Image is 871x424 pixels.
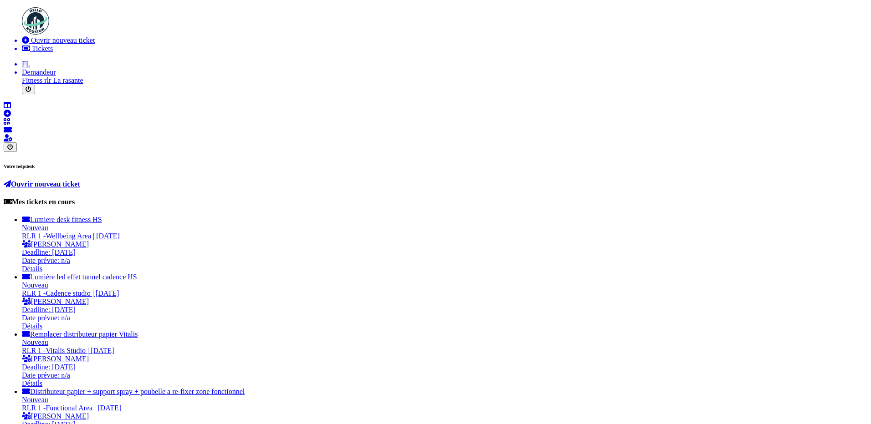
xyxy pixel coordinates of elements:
a: Remplacer distributeur papier Vitalis NouveauRLR 1 -Vitalis Studio | [DATE] [PERSON_NAME]Deadline... [22,330,867,388]
div: Nouveau RLR 1 -Cadence studio | [DATE] [PERSON_NAME] Deadline: [DATE] Date prévue: n/a [22,281,867,322]
a: Lumiere desk fitness HS NouveauRLR 1 -Wellbeing Area | [DATE] [PERSON_NAME]Deadline: [DATE]Date p... [22,216,867,273]
div: Détails [22,379,867,388]
div: Détails [22,265,867,273]
div: Remplacer distributeur papier Vitalis [22,330,867,338]
a: Ouvrir nouveau ticket [4,180,80,188]
div: Lumiere desk fitness HS [22,216,867,224]
div: Nouveau RLR 1 -Wellbeing Area | [DATE] [PERSON_NAME] Deadline: [DATE] Date prévue: n/a [22,224,867,265]
a: Lumière led effet tunnel cadence HS NouveauRLR 1 -Cadence studio | [DATE] [PERSON_NAME]Deadline: ... [22,273,867,330]
div: Détails [22,322,867,330]
span: Ouvrir nouveau ticket [31,36,95,44]
img: Badge_color-CXgf-gQk.svg [22,7,49,35]
a: FL DemandeurFitness rlr La rasante [22,60,867,85]
h4: Mes tickets en cours [4,198,867,206]
div: Lumière led effet tunnel cadence HS [22,273,867,281]
h6: Votre helpdesk [4,163,867,169]
a: Ouvrir nouveau ticket [22,36,867,45]
a: Tickets [22,45,867,53]
span: Tickets [32,45,53,52]
div: Demandeur [22,68,867,76]
li: FL [22,60,867,68]
div: Nouveau RLR 1 -Vitalis Studio | [DATE] [PERSON_NAME] Deadline: [DATE] Date prévue: n/a [22,338,867,379]
div: Distributeur papier + support spray + poubelle a re-fixer zone fonctionnel [22,388,867,396]
li: Fitness rlr La rasante [22,68,867,85]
